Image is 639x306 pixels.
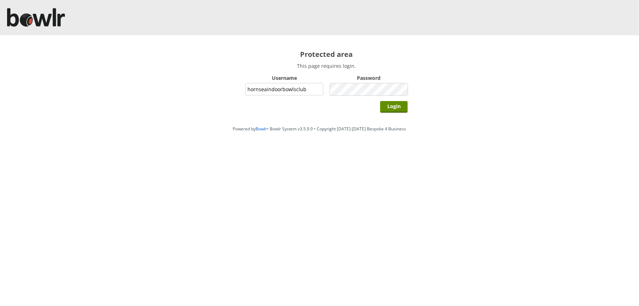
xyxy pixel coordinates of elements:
input: Login [380,101,408,113]
h2: Protected area [245,49,408,59]
p: This page requires login. [245,63,408,69]
label: Username [245,75,323,81]
a: Bowlr [256,126,267,132]
label: Password [330,75,408,81]
span: Powered by • Bowlr System v3.5.9.9 • Copyright [DATE]-[DATE] Bespoke 4 Business [233,126,406,132]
